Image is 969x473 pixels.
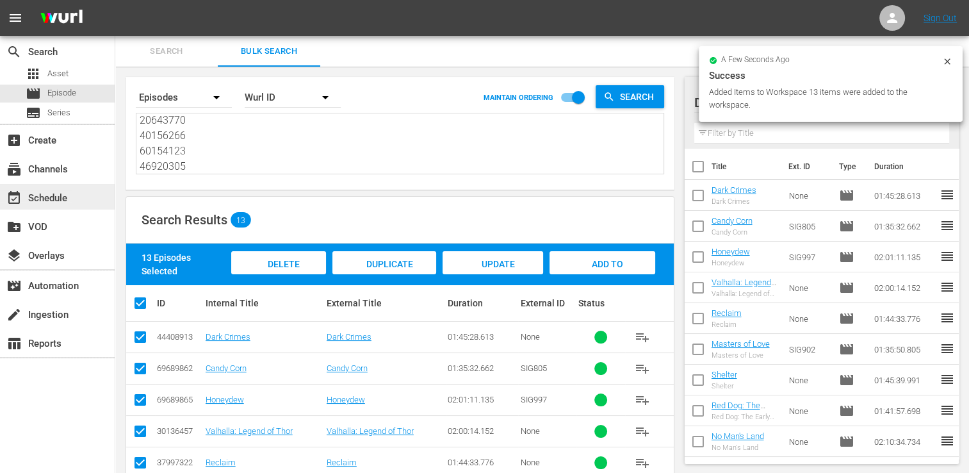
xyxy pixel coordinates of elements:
div: Valhalla: Legend of Thor [712,290,779,298]
span: Search Results [142,212,227,228]
button: playlist_add [627,416,658,447]
div: Candy Corn [712,228,753,236]
div: Duration [448,298,516,308]
a: Reclaim [206,458,236,467]
span: playlist_add [635,361,650,376]
span: 13 [231,215,251,224]
div: External ID [520,298,574,308]
div: No Man's Land [712,444,764,452]
a: Red Dog: The Early Years [712,401,765,420]
span: playlist_add [635,329,650,345]
td: 01:45:39.991 [869,365,940,395]
span: Episode [839,188,854,203]
span: Episode [839,249,854,265]
span: reorder [940,433,955,449]
td: SIG902 [784,334,834,365]
span: Episode [26,86,41,101]
span: Episode [839,372,854,388]
a: Valhalla: Legend of Thor [206,426,293,436]
span: SIG997 [520,395,546,404]
span: Create [6,133,22,148]
td: None [784,303,834,334]
div: None [520,458,574,467]
span: reorder [940,341,955,356]
td: 01:41:57.698 [869,395,940,426]
span: Reports [6,336,22,351]
th: Duration [867,149,943,185]
span: playlist_add [635,424,650,439]
div: 30136457 [157,426,202,436]
span: Automation [6,278,22,294]
span: playlist_add [635,455,650,470]
div: None [520,332,574,342]
div: 01:44:33.776 [448,458,516,467]
td: SIG805 [784,211,834,242]
button: Add to Workspace [550,251,655,274]
span: Bulk Search [225,44,313,59]
th: Title [712,149,781,185]
td: None [784,426,834,457]
div: 37997322 [157,458,202,467]
a: Candy Corn [327,363,368,373]
span: Search [615,85,664,108]
div: Shelter [712,382,737,390]
div: 02:00:14.152 [448,426,516,436]
div: 01:45:28.613 [448,332,516,342]
span: Episode [839,280,854,295]
span: Asset [47,67,69,80]
span: reorder [940,249,955,264]
a: Candy Corn [712,216,753,226]
a: Dark Crimes [712,185,756,195]
div: Success [709,68,952,83]
span: Update Metadata [465,259,521,294]
span: SIG805 [520,363,546,373]
button: Duplicate Episode [332,251,437,274]
th: Ext. ID [781,149,831,185]
a: No Man's Land [712,431,764,441]
div: 13 Episodes Selected [142,251,228,277]
span: Search [123,44,210,59]
div: 69689865 [157,395,202,404]
a: Candy Corn [206,363,247,373]
textarea: 44408913 69689862 69689865 30136457 37997322 60094300 50824477 18058330 48785192 20643770 4015626... [140,116,664,174]
span: Duplicate Episode [355,259,412,294]
div: Red Dog: The Early Years [712,413,779,421]
img: ans4CAIJ8jUAAAAAAAAAAAAAAAAAAAAAAAAgQb4GAAAAAAAAAAAAAAAAAAAAAAAAJMjXAAAAAAAAAAAAAAAAAAAAAAAAgAT5G... [31,3,92,33]
td: 01:45:28.613 [869,180,940,211]
span: reorder [940,372,955,387]
a: Honeydew [327,395,365,404]
a: Dark Crimes [327,332,371,342]
span: Episode [839,311,854,326]
span: Episode [839,342,854,357]
div: Masters of Love [712,351,770,360]
div: Default Workspace [694,85,938,120]
th: Type [831,149,867,185]
div: 01:35:32.662 [448,363,516,373]
span: Overlays [6,248,22,263]
span: reorder [940,218,955,233]
span: menu [8,10,23,26]
span: Series [26,105,41,120]
a: Reclaim [327,458,357,467]
div: Dark Crimes [712,197,756,206]
td: None [784,395,834,426]
td: None [784,272,834,303]
a: Shelter [712,370,737,379]
span: create_new_folder [6,219,22,235]
div: Reclaim [712,320,742,329]
div: 02:01:11.135 [448,395,516,404]
a: Reclaim [712,308,742,318]
div: 69689862 [157,363,202,373]
button: Update Metadata [443,251,543,274]
span: Episode [47,87,76,99]
span: Ingestion [6,307,22,322]
span: Episode [839,219,854,234]
a: Honeydew [206,395,244,404]
a: Masters of Love [712,339,770,349]
span: Episode [839,434,854,449]
div: External Title [327,298,444,308]
span: playlist_add [635,392,650,408]
span: Add to Workspace [571,259,633,294]
div: 44408913 [157,332,202,342]
div: ID [157,298,202,308]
